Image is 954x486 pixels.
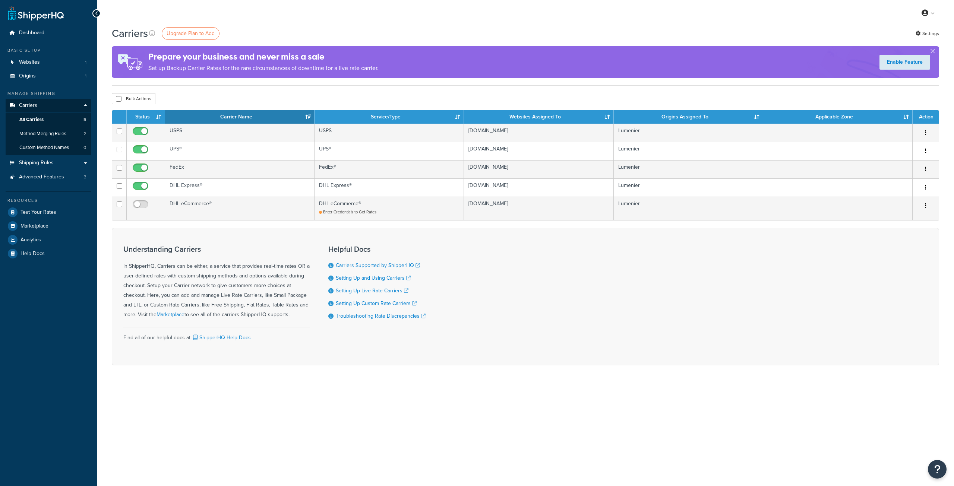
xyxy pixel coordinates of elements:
li: Websites [6,55,91,69]
span: 1 [85,59,86,66]
span: Websites [19,59,40,66]
a: Troubleshooting Rate Discrepancies [336,312,426,320]
a: Shipping Rules [6,156,91,170]
a: Method Merging Rules 2 [6,127,91,141]
a: Settings [916,28,939,39]
td: USPS [165,124,315,142]
td: Lumenier [614,124,763,142]
a: Upgrade Plan to Add [162,27,219,40]
span: 1 [85,73,86,79]
a: Analytics [6,233,91,247]
a: Test Your Rates [6,206,91,219]
th: Service/Type: activate to sort column ascending [315,110,464,124]
td: Lumenier [614,178,763,197]
h3: Understanding Carriers [123,245,310,253]
span: Help Docs [20,251,45,257]
a: Enter Credentials to Get Rates [319,209,376,215]
a: ShipperHQ Help Docs [192,334,251,342]
td: DHL Express® [165,178,315,197]
td: DHL eCommerce® [165,197,315,220]
span: All Carriers [19,117,44,123]
span: Custom Method Names [19,144,69,151]
a: Advanced Features 3 [6,170,91,184]
h1: Carriers [112,26,148,41]
span: Advanced Features [19,174,64,180]
a: Carriers [6,99,91,112]
span: Method Merging Rules [19,131,66,137]
span: Shipping Rules [19,160,54,166]
span: Carriers [19,102,37,109]
li: All Carriers [6,113,91,127]
td: UPS® [315,142,464,160]
a: Marketplace [157,311,184,318]
a: Setting Up Live Rate Carriers [336,287,408,295]
a: Origins 1 [6,69,91,83]
span: 5 [83,117,86,123]
a: Carriers Supported by ShipperHQ [336,261,420,269]
button: Bulk Actions [112,93,155,104]
td: [DOMAIN_NAME] [464,160,613,178]
span: Analytics [20,237,41,243]
th: Status: activate to sort column ascending [127,110,165,124]
span: 2 [83,131,86,137]
a: Custom Method Names 0 [6,141,91,155]
a: Setting Up Custom Rate Carriers [336,299,417,307]
td: Lumenier [614,160,763,178]
td: [DOMAIN_NAME] [464,178,613,197]
td: [DOMAIN_NAME] [464,197,613,220]
li: Advanced Features [6,170,91,184]
span: Enter Credentials to Get Rates [323,209,376,215]
h4: Prepare your business and never miss a sale [148,51,379,63]
img: ad-rules-rateshop-fe6ec290ccb7230408bd80ed9643f0289d75e0ffd9eb532fc0e269fcd187b520.png [112,46,148,78]
a: All Carriers 5 [6,113,91,127]
td: DHL Express® [315,178,464,197]
span: Test Your Rates [20,209,56,216]
div: Basic Setup [6,47,91,54]
span: Upgrade Plan to Add [167,29,215,37]
th: Applicable Zone: activate to sort column ascending [763,110,913,124]
td: Lumenier [614,142,763,160]
td: [DOMAIN_NAME] [464,142,613,160]
li: Custom Method Names [6,141,91,155]
p: Set up Backup Carrier Rates for the rare circumstances of downtime for a live rate carrier. [148,63,379,73]
a: Dashboard [6,26,91,40]
td: UPS® [165,142,315,160]
th: Action [913,110,939,124]
div: Find all of our helpful docs at: [123,327,310,343]
span: Origins [19,73,36,79]
td: FedEx® [315,160,464,178]
th: Carrier Name: activate to sort column ascending [165,110,315,124]
span: Marketplace [20,223,48,229]
td: DHL eCommerce® [315,197,464,220]
span: 3 [84,174,86,180]
div: Resources [6,197,91,204]
td: FedEx [165,160,315,178]
span: Dashboard [19,30,44,36]
a: Websites 1 [6,55,91,69]
a: Marketplace [6,219,91,233]
div: In ShipperHQ, Carriers can be either, a service that provides real-time rates OR a user-defined r... [123,245,310,320]
div: Manage Shipping [6,90,91,97]
th: Origins Assigned To: activate to sort column ascending [614,110,763,124]
td: Lumenier [614,197,763,220]
button: Open Resource Center [928,460,947,479]
a: Setting Up and Using Carriers [336,274,411,282]
a: Help Docs [6,247,91,260]
li: Carriers [6,99,91,155]
th: Websites Assigned To: activate to sort column ascending [464,110,613,124]
td: USPS [315,124,464,142]
li: Origins [6,69,91,83]
a: Enable Feature [879,55,930,70]
td: [DOMAIN_NAME] [464,124,613,142]
span: 0 [83,144,86,151]
a: ShipperHQ Home [8,6,64,20]
h3: Helpful Docs [328,245,426,253]
li: Method Merging Rules [6,127,91,141]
